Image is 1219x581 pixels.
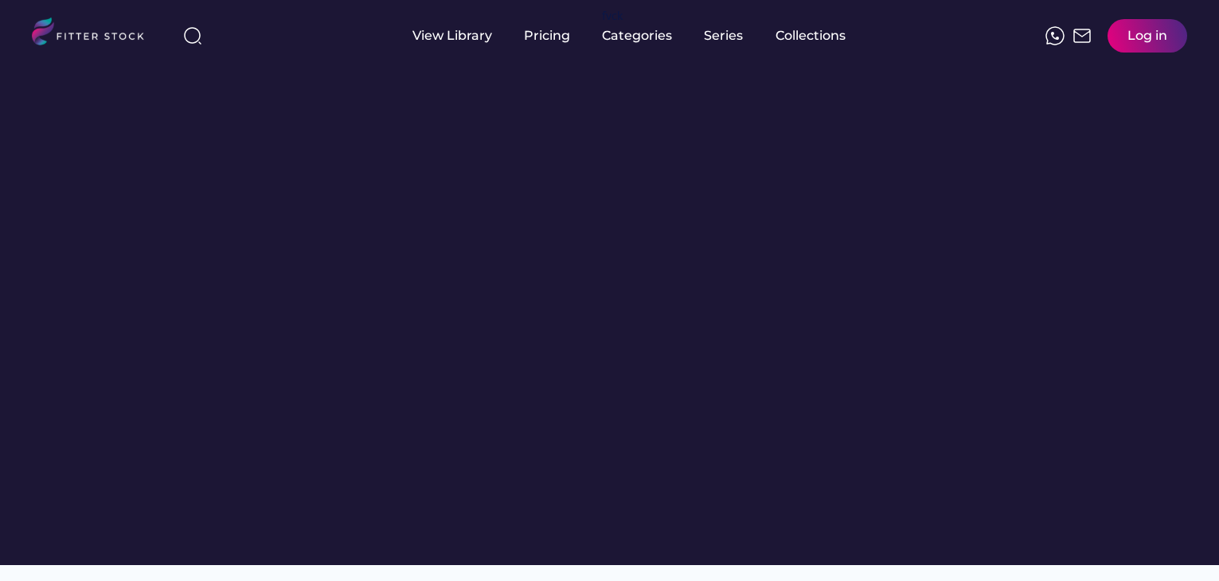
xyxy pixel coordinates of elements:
[1072,26,1092,45] img: Frame%2051.svg
[524,27,570,45] div: Pricing
[412,27,492,45] div: View Library
[1127,27,1167,45] div: Log in
[602,8,623,24] div: fvck
[183,26,202,45] img: search-normal%203.svg
[776,27,846,45] div: Collections
[602,27,672,45] div: Categories
[1045,26,1065,45] img: meteor-icons_whatsapp%20%281%29.svg
[704,27,744,45] div: Series
[32,18,158,50] img: LOGO.svg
